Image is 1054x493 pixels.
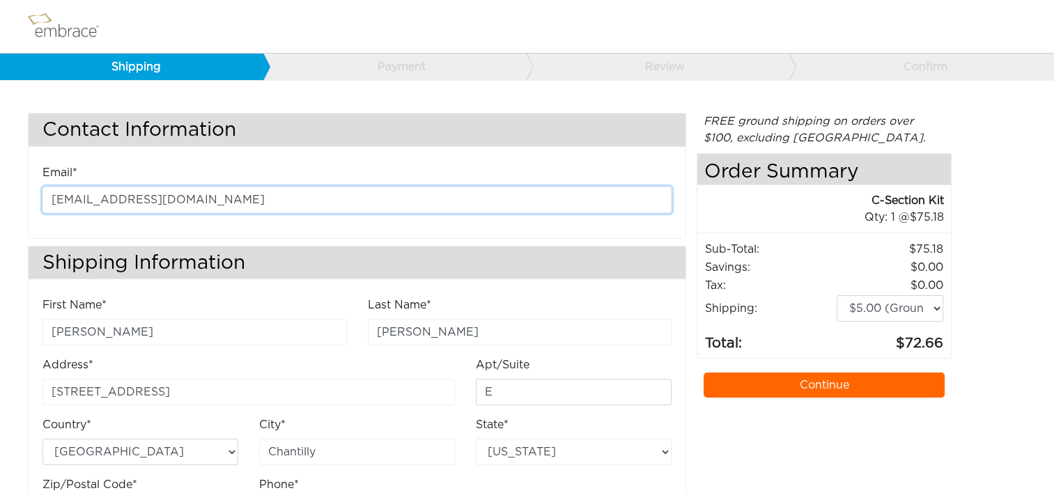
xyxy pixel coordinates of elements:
a: Continue [704,373,945,398]
td: Sub-Total: [704,240,836,258]
td: Total: [704,322,836,354]
label: First Name* [42,297,107,313]
td: 72.66 [836,322,944,354]
div: 1 @ [715,209,944,226]
label: Email* [42,164,77,181]
label: Apt/Suite [476,357,529,373]
div: C-Section Kit [697,192,944,209]
h3: Contact Information [29,114,685,146]
label: State* [476,416,509,433]
div: FREE ground shipping on orders over $100, excluding [GEOGRAPHIC_DATA]. [697,113,952,146]
label: City* [259,416,286,433]
label: Phone* [259,476,299,493]
td: 0.00 [836,276,944,295]
h4: Order Summary [697,154,951,185]
span: 75.18 [910,212,944,223]
label: Last Name* [368,297,431,313]
label: Zip/Postal Code* [42,476,137,493]
label: Country* [42,416,91,433]
td: Tax: [704,276,836,295]
td: 0.00 [836,258,944,276]
label: Address* [42,357,93,373]
td: 75.18 [836,240,944,258]
a: Payment [263,54,526,80]
td: Shipping: [704,295,836,322]
a: Confirm [789,54,1052,80]
a: Review [526,54,789,80]
img: logo.png [24,9,115,44]
td: Savings : [704,258,836,276]
h3: Shipping Information [29,246,685,279]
